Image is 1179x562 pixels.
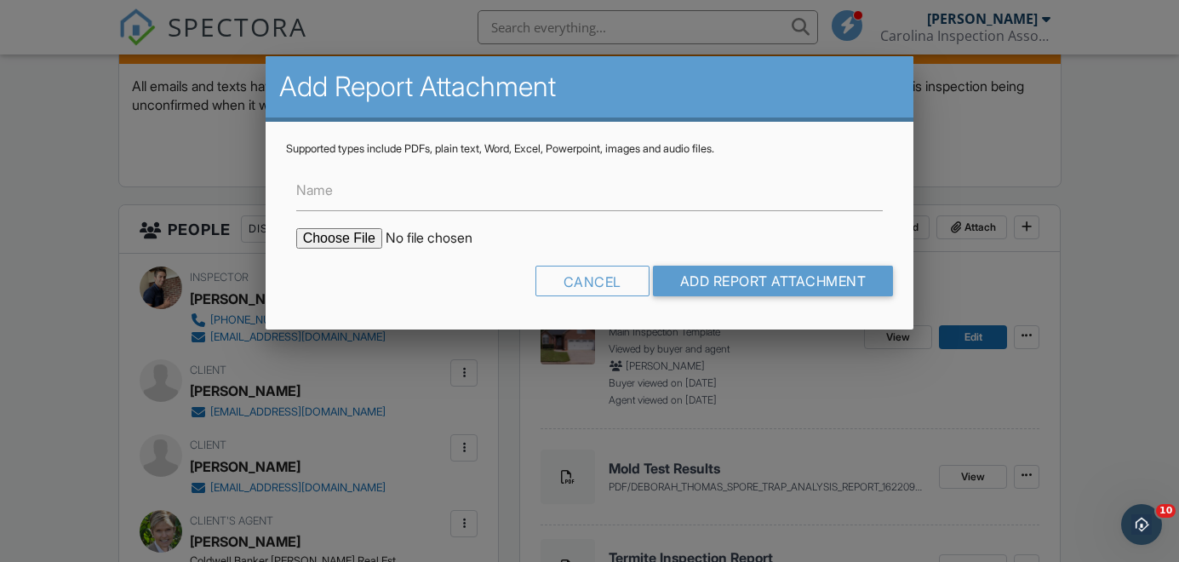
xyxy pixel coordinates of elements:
div: Supported types include PDFs, plain text, Word, Excel, Powerpoint, images and audio files. [286,142,894,156]
span: 10 [1156,504,1176,518]
input: Add Report Attachment [653,266,894,296]
iframe: Intercom live chat [1121,504,1162,545]
label: Name [296,181,333,199]
h2: Add Report Attachment [279,70,901,104]
div: Cancel [535,266,650,296]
